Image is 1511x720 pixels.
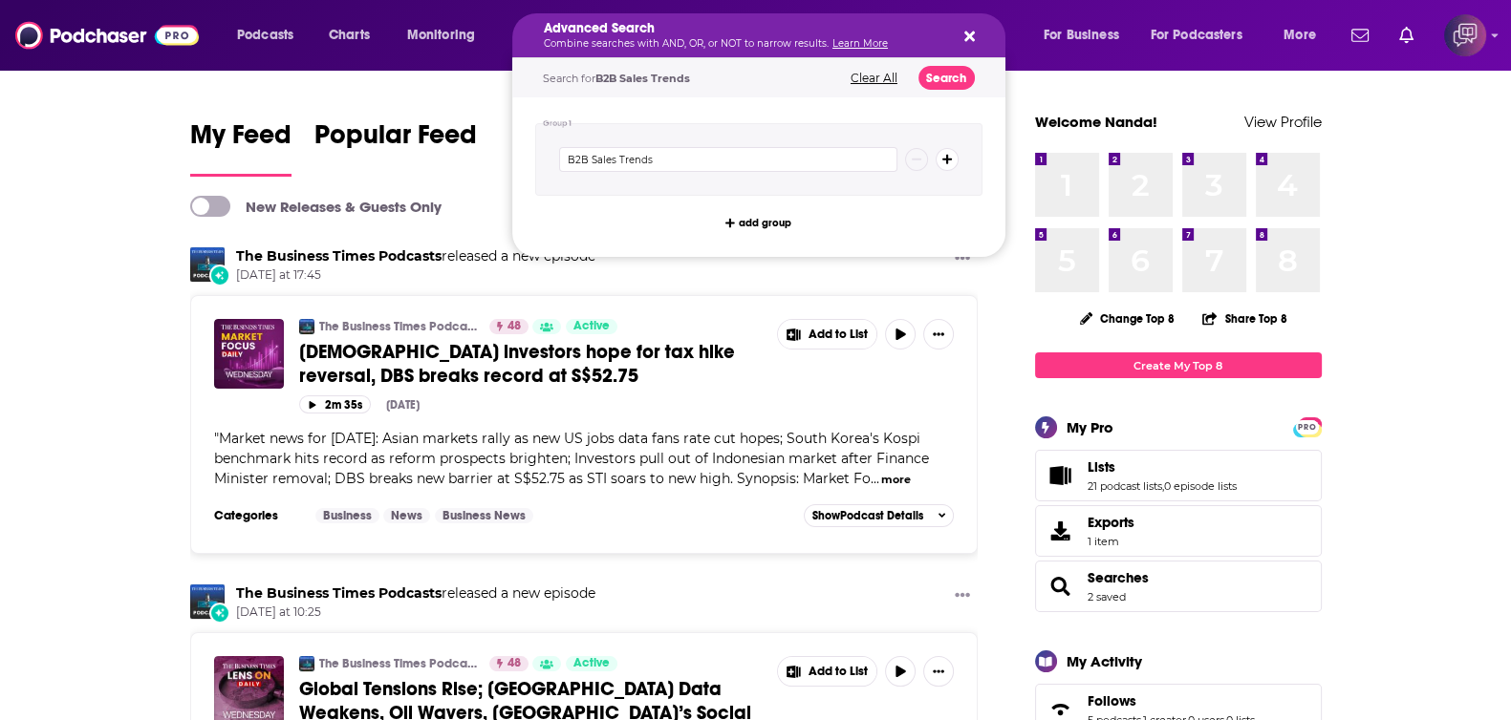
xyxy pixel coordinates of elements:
a: Learn More [832,37,888,50]
span: My Feed [190,118,291,162]
a: The Business Times Podcasts [236,584,442,602]
a: Lists [1042,462,1080,489]
span: Market news for [DATE]: Asian markets rally as new US jobs data fans rate cut hopes; South Korea'... [214,430,929,487]
span: Lists [1088,458,1115,476]
a: Searches [1088,569,1149,586]
h4: Group 1 [543,119,572,128]
button: Share Top 8 [1201,300,1287,337]
button: more [881,472,911,488]
span: Searches [1035,561,1322,612]
span: Active [573,654,610,673]
span: Show Podcast Details [812,509,923,522]
span: , [1162,479,1164,493]
span: Add to List [809,328,868,342]
span: Logged in as corioliscompany [1444,14,1486,56]
a: The Business Times Podcasts [319,319,477,334]
a: 48 [489,656,529,671]
button: Show More Button [923,656,954,687]
div: My Pro [1067,418,1113,436]
img: Korean investors hope for tax hike reversal, DBS breaks record at S$52.75 [214,319,284,389]
a: News [383,508,430,523]
input: Type a keyword or phrase... [559,147,897,172]
a: Create My Top 8 [1035,352,1322,378]
button: open menu [1138,20,1270,51]
a: Business News [435,508,533,523]
a: My Feed [190,118,291,177]
a: 48 [489,319,529,334]
button: Show More Button [947,584,978,608]
button: Search [918,66,975,90]
button: open menu [1030,20,1143,51]
div: My Activity [1067,652,1142,670]
div: New Episode [209,265,230,286]
a: New Releases & Guests Only [190,196,442,217]
a: Show notifications dropdown [1392,19,1421,52]
img: Podchaser - Follow, Share and Rate Podcasts [15,17,199,53]
div: Search podcasts, credits, & more... [530,13,1024,57]
h3: released a new episode [236,584,595,603]
span: Active [573,317,610,336]
span: [DATE] at 10:25 [236,604,595,621]
span: Follows [1088,692,1136,709]
a: PRO [1296,419,1319,434]
span: [DEMOGRAPHIC_DATA] investors hope for tax hike reversal, DBS breaks record at S$52.75 [299,340,735,388]
a: Show notifications dropdown [1344,19,1376,52]
button: Change Top 8 [1068,307,1187,330]
span: Exports [1088,514,1134,531]
span: PRO [1296,420,1319,434]
a: Popular Feed [314,118,477,177]
div: [DATE] [386,398,420,412]
h5: Advanced Search [544,22,943,35]
button: 2m 35s [299,395,371,413]
h3: Categories [214,508,300,523]
span: add group [739,218,791,228]
a: Active [566,319,617,334]
button: Show More Button [778,657,877,686]
img: The Business Times Podcasts [190,584,225,619]
img: User Profile [1444,14,1486,56]
button: Show profile menu [1444,14,1486,56]
button: Show More Button [947,247,978,271]
h3: released a new episode [236,247,595,265]
a: Follows [1088,692,1255,709]
span: 1 item [1088,535,1134,548]
span: Exports [1042,518,1080,544]
button: Clear All [845,72,903,85]
button: Show More Button [778,320,877,349]
p: Combine searches with AND, OR, or NOT to narrow results. [544,39,943,49]
img: The Business Times Podcasts [299,319,314,334]
a: 0 episode lists [1164,479,1237,493]
span: Popular Feed [314,118,477,162]
a: Lists [1088,458,1237,476]
button: ShowPodcast Details [804,504,955,527]
span: For Podcasters [1151,22,1242,49]
a: 21 podcast lists [1088,479,1162,493]
img: The Business Times Podcasts [190,247,225,282]
span: More [1284,22,1316,49]
span: 48 [507,317,521,336]
span: Charts [329,22,370,49]
span: Podcasts [237,22,293,49]
button: open menu [224,20,318,51]
a: Business [315,508,379,523]
span: Add to List [809,665,868,679]
span: [DATE] at 17:45 [236,267,595,284]
a: 2 saved [1088,590,1126,604]
img: The Business Times Podcasts [299,656,314,671]
span: 48 [507,654,521,673]
span: Monitoring [407,22,475,49]
button: open menu [394,20,500,51]
span: Search for [543,72,690,85]
button: add group [720,211,797,234]
a: [DEMOGRAPHIC_DATA] investors hope for tax hike reversal, DBS breaks record at S$52.75 [299,340,764,388]
a: The Business Times Podcasts [319,656,477,671]
a: Welcome Nanda! [1035,113,1157,131]
span: For Business [1044,22,1119,49]
button: open menu [1270,20,1340,51]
